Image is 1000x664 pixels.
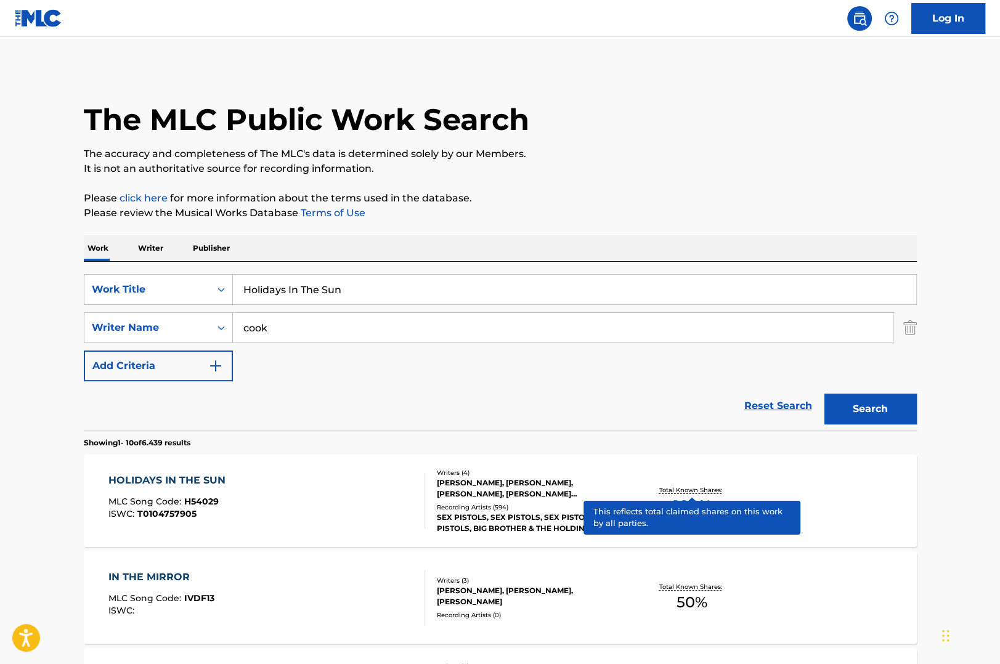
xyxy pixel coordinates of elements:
[437,585,623,607] div: [PERSON_NAME], [PERSON_NAME], [PERSON_NAME]
[108,605,137,616] span: ISWC :
[134,235,167,261] p: Writer
[437,512,623,534] div: SEX PISTOLS, SEX PISTOLS, SEX PISTOLS, SEX PISTOLS, BIG BROTHER & THE HOLDING COMPANY,[PERSON_NAME]
[84,161,917,176] p: It is not an authoritative source for recording information.
[437,468,623,477] div: Writers ( 4 )
[738,392,818,419] a: Reset Search
[108,473,232,488] div: HOLIDAYS IN THE SUN
[84,455,917,547] a: HOLIDAYS IN THE SUNMLC Song Code:H54029ISWC:T0104757905Writers (4)[PERSON_NAME], [PERSON_NAME], [...
[184,496,219,507] span: H54029
[15,9,62,27] img: MLC Logo
[84,206,917,221] p: Please review the Musical Works Database
[184,593,214,604] span: IVDF13
[84,274,917,431] form: Search Form
[437,610,623,620] div: Recording Artists ( 0 )
[84,147,917,161] p: The accuracy and completeness of The MLC's data is determined solely by our Members.
[298,207,365,219] a: Terms of Use
[852,11,867,26] img: search
[938,605,1000,664] iframe: Chat Widget
[84,551,917,644] a: IN THE MIRRORMLC Song Code:IVDF13ISWC:Writers (3)[PERSON_NAME], [PERSON_NAME], [PERSON_NAME]Recor...
[120,192,168,204] a: click here
[659,582,725,591] p: Total Known Shares:
[437,576,623,585] div: Writers ( 3 )
[942,617,949,654] div: Drag
[437,503,623,512] div: Recording Artists ( 594 )
[84,235,112,261] p: Work
[108,593,184,604] span: MLC Song Code :
[108,570,214,585] div: IN THE MIRROR
[824,394,917,424] button: Search
[84,191,917,206] p: Please for more information about the terms used in the database.
[84,437,190,448] p: Showing 1 - 10 of 6.439 results
[92,320,203,335] div: Writer Name
[659,485,725,495] p: Total Known Shares:
[108,508,137,519] span: ISWC :
[84,101,529,138] h1: The MLC Public Work Search
[677,591,707,613] span: 50 %
[911,3,985,34] a: Log In
[437,477,623,500] div: [PERSON_NAME], [PERSON_NAME], [PERSON_NAME], [PERSON_NAME] [PERSON_NAME]
[903,312,917,343] img: Delete Criterion
[92,282,203,297] div: Work Title
[673,495,711,517] span: 100 %
[137,508,197,519] span: T0104757905
[84,350,233,381] button: Add Criteria
[884,11,899,26] img: help
[879,6,904,31] div: Help
[208,358,223,373] img: 9d2ae6d4665cec9f34b9.svg
[189,235,234,261] p: Publisher
[108,496,184,507] span: MLC Song Code :
[847,6,872,31] a: Public Search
